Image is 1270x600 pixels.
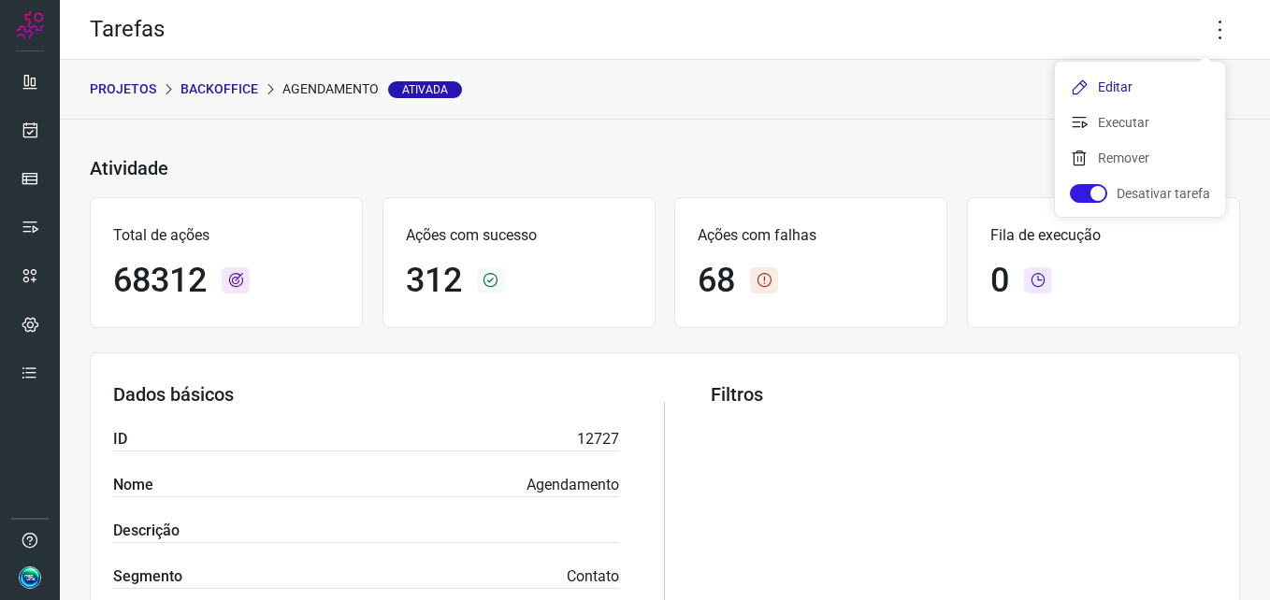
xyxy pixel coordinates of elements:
[90,157,168,179] h3: Atividade
[1055,179,1225,208] li: Desativar tarefa
[113,383,619,406] h3: Dados básicos
[113,565,182,588] label: Segmento
[698,224,924,247] p: Ações com falhas
[698,261,735,301] h1: 68
[113,428,127,450] label: ID
[990,224,1217,247] p: Fila de execução
[282,79,462,99] p: Agendamento
[16,11,44,39] img: Logo
[527,474,619,496] p: Agendamento
[113,474,153,496] label: Nome
[1055,143,1225,173] li: Remover
[113,520,180,542] label: Descrição
[567,565,619,588] p: Contato
[1055,107,1225,137] li: Executar
[113,261,207,301] h1: 68312
[19,566,41,589] img: d1faacb7788636816442e007acca7356.jpg
[577,428,619,450] p: 12727
[113,224,339,247] p: Total de ações
[388,81,462,98] span: Ativada
[1055,72,1225,102] li: Editar
[90,16,165,43] h2: Tarefas
[990,261,1009,301] h1: 0
[406,224,632,247] p: Ações com sucesso
[180,79,258,99] p: Backoffice
[90,79,156,99] p: PROJETOS
[711,383,1217,406] h3: Filtros
[406,261,462,301] h1: 312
